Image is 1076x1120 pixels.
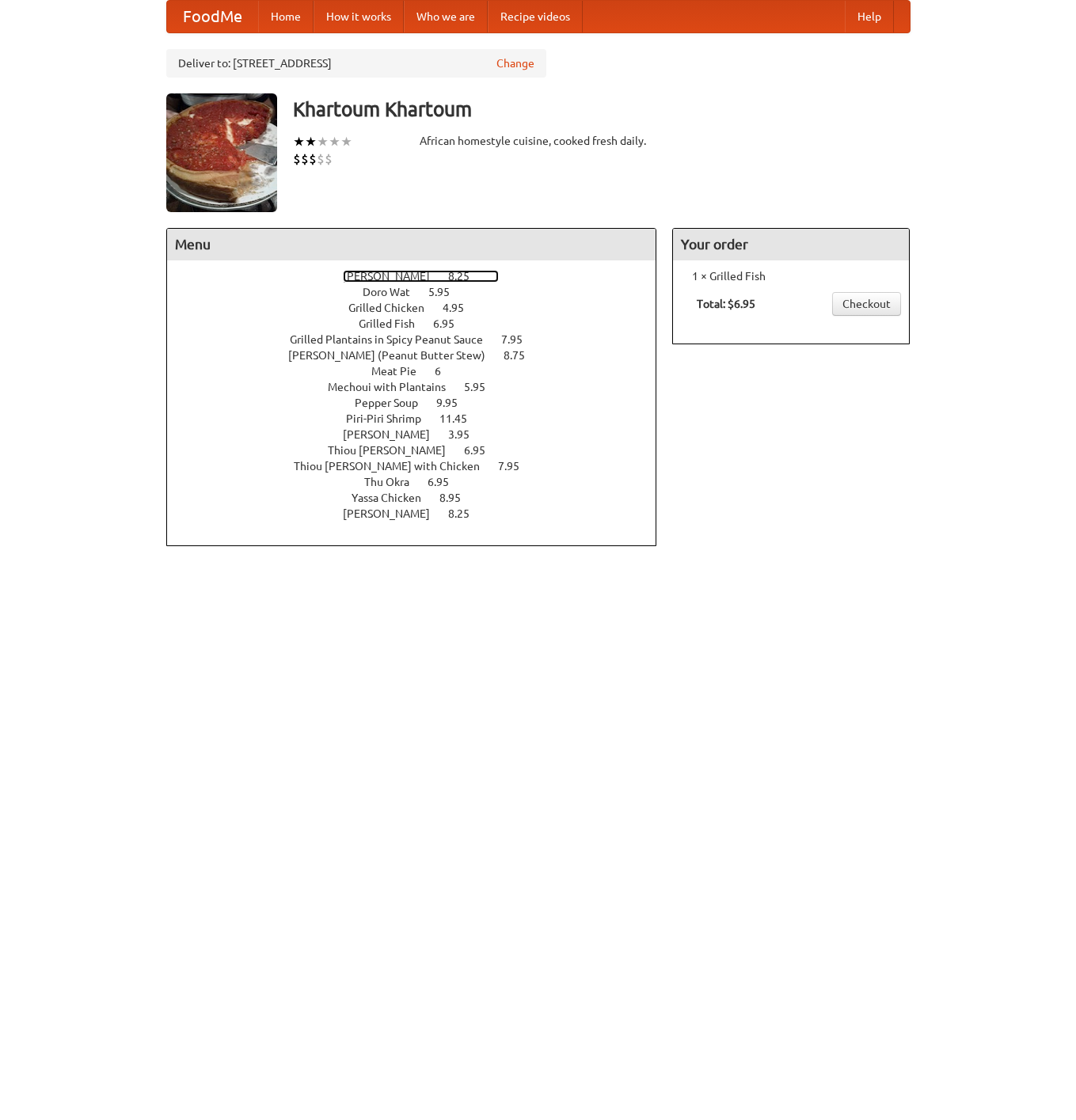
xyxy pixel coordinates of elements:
a: Piri-Piri Shrimp 11.45 [346,412,496,425]
span: Grilled Fish [359,317,431,330]
span: 3.95 [448,428,485,441]
span: 9.95 [436,397,473,409]
li: $ [293,150,301,168]
span: 8.25 [448,507,485,520]
span: [PERSON_NAME] (Peanut Butter Stew) [288,349,501,362]
li: 1 × Grilled Fish [681,268,901,284]
h4: Your order [673,229,909,260]
li: ★ [293,133,305,150]
a: [PERSON_NAME] 8.25 [343,270,499,283]
span: 6.95 [433,317,470,330]
span: 6.95 [464,444,501,457]
a: Home [258,1,314,32]
a: [PERSON_NAME] 8.25 [343,507,499,520]
b: Total: $6.95 [697,298,755,310]
li: $ [325,150,333,168]
span: 6 [435,365,457,378]
a: Checkout [832,292,901,316]
span: [PERSON_NAME] [343,270,446,283]
a: Grilled Plantains in Spicy Peanut Sauce 7.95 [290,333,552,346]
span: Thiou [PERSON_NAME] [328,444,462,457]
h4: Menu [167,229,656,260]
span: 11.45 [439,412,483,425]
a: Yassa Chicken 8.95 [352,492,490,504]
div: African homestyle cuisine, cooked fresh daily. [420,133,657,149]
span: 8.25 [448,270,485,283]
span: Grilled Chicken [348,302,440,314]
span: Thu Okra [364,476,425,488]
a: Thu Okra 6.95 [364,476,478,488]
a: Mechoui with Plantains 5.95 [328,381,515,393]
span: [PERSON_NAME] [343,507,446,520]
li: ★ [340,133,352,150]
a: FoodMe [167,1,258,32]
h3: Khartoum Khartoum [293,93,911,125]
span: Pepper Soup [355,397,434,409]
li: ★ [305,133,317,150]
a: Grilled Chicken 4.95 [348,302,493,314]
a: [PERSON_NAME] 3.95 [343,428,499,441]
span: Piri-Piri Shrimp [346,412,437,425]
span: Thiou [PERSON_NAME] with Chicken [294,460,496,473]
li: $ [301,150,309,168]
span: 8.75 [504,349,541,362]
span: Doro Wat [363,286,426,298]
a: Doro Wat 5.95 [363,286,479,298]
a: Thiou [PERSON_NAME] with Chicken 7.95 [294,460,549,473]
a: Recipe videos [488,1,583,32]
div: Deliver to: [STREET_ADDRESS] [166,49,546,78]
span: [PERSON_NAME] [343,428,446,441]
a: Meat Pie 6 [371,365,470,378]
a: Help [845,1,894,32]
a: [PERSON_NAME] (Peanut Butter Stew) 8.75 [288,349,554,362]
a: Grilled Fish 6.95 [359,317,484,330]
a: Thiou [PERSON_NAME] 6.95 [328,444,515,457]
span: 5.95 [464,381,501,393]
span: 7.95 [501,333,538,346]
a: Change [496,55,534,71]
img: angular.jpg [166,93,277,212]
span: Mechoui with Plantains [328,381,462,393]
span: 5.95 [428,286,466,298]
a: How it works [314,1,404,32]
li: $ [309,150,317,168]
span: Yassa Chicken [352,492,437,504]
span: 8.95 [439,492,477,504]
a: Pepper Soup 9.95 [355,397,487,409]
li: $ [317,150,325,168]
a: Who we are [404,1,488,32]
li: ★ [317,133,329,150]
span: 7.95 [498,460,535,473]
li: ★ [329,133,340,150]
span: Meat Pie [371,365,432,378]
span: 4.95 [443,302,480,314]
span: Grilled Plantains in Spicy Peanut Sauce [290,333,499,346]
span: 6.95 [428,476,465,488]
